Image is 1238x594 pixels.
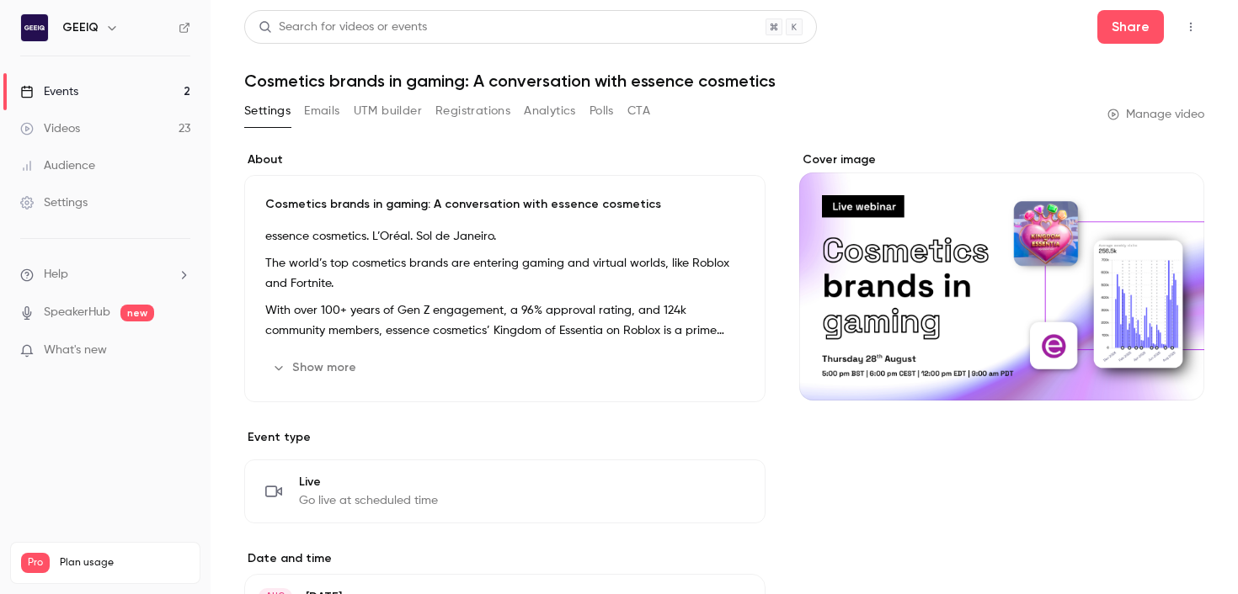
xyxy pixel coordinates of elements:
[20,83,78,100] div: Events
[21,14,48,41] img: GEEIQ
[1097,10,1164,44] button: Share
[20,266,190,284] li: help-dropdown-opener
[265,253,744,294] p: The world’s top cosmetics brands are entering gaming and virtual worlds, like Roblox and Fortnite.
[259,19,427,36] div: Search for videos or events
[799,151,1204,168] label: Cover image
[304,98,339,125] button: Emails
[265,226,744,247] p: essence cosmetics. L’Oréal. Sol de Janeiro.
[44,266,68,284] span: Help
[244,98,291,125] button: Settings
[299,492,438,509] span: Go live at scheduled time
[21,553,50,573] span: Pro
[20,157,95,174] div: Audience
[590,98,614,125] button: Polls
[244,429,766,446] p: Event type
[265,354,366,381] button: Show more
[244,550,766,567] label: Date and time
[627,98,650,125] button: CTA
[60,556,189,570] span: Plan usage
[265,300,744,341] p: With over 100+ years of Gen Z engagement, a 96% approval rating, and 124k community members, esse...
[44,342,107,359] span: What's new
[44,304,110,321] a: SpeakerHub
[120,305,154,321] span: new
[299,474,438,491] span: Live
[244,151,766,168] label: About
[354,98,422,125] button: UTM builder
[799,151,1204,400] section: Cover image
[62,19,99,36] h6: GEEIQ
[524,98,576,125] button: Analytics
[435,98,510,125] button: Registrations
[20,120,80,137] div: Videos
[20,194,88,211] div: Settings
[244,71,1204,91] h1: Cosmetics brands in gaming: A conversation with essence cosmetics
[1107,106,1204,123] a: Manage video
[265,196,744,213] p: Cosmetics brands in gaming: A conversation with essence cosmetics
[170,343,190,358] iframe: Noticeable Trigger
